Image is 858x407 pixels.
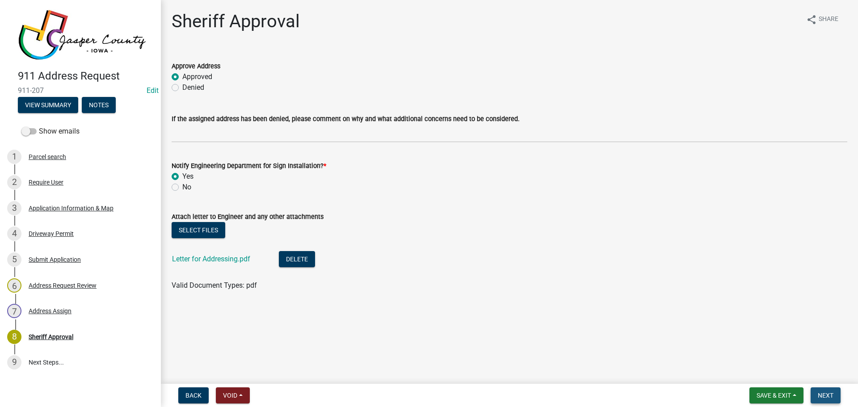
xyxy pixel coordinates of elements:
[82,97,116,113] button: Notes
[18,97,78,113] button: View Summary
[172,214,324,220] label: Attach letter to Engineer and any other attachments
[29,205,114,211] div: Application Information & Map
[172,281,257,290] span: Valid Document Types: pdf
[172,255,250,263] a: Letter for Addressing.pdf
[18,70,154,83] h4: 911 Address Request
[279,256,315,264] wm-modal-confirm: Delete Document
[216,387,250,403] button: Void
[29,282,97,289] div: Address Request Review
[172,63,220,70] label: Approve Address
[799,11,845,28] button: shareShare
[818,392,833,399] span: Next
[29,179,63,185] div: Require User
[7,252,21,267] div: 5
[172,222,225,238] button: Select files
[147,86,159,95] a: Edit
[7,278,21,293] div: 6
[29,308,71,314] div: Address Assign
[7,201,21,215] div: 3
[819,14,838,25] span: Share
[82,102,116,109] wm-modal-confirm: Notes
[806,14,817,25] i: share
[182,82,204,93] label: Denied
[811,387,841,403] button: Next
[7,175,21,189] div: 2
[178,387,209,403] button: Back
[7,304,21,318] div: 7
[29,256,81,263] div: Submit Application
[147,86,159,95] wm-modal-confirm: Edit Application Number
[223,392,237,399] span: Void
[18,9,147,60] img: Jasper County, Iowa
[749,387,803,403] button: Save & Exit
[7,355,21,369] div: 9
[757,392,791,399] span: Save & Exit
[172,163,326,169] label: Notify Engineering Department for Sign Installation?
[185,392,202,399] span: Back
[279,251,315,267] button: Delete
[21,126,80,137] label: Show emails
[182,71,212,82] label: Approved
[18,86,143,95] span: 911-207
[29,231,74,237] div: Driveway Permit
[7,330,21,344] div: 8
[7,150,21,164] div: 1
[182,182,191,193] label: No
[182,171,193,182] label: Yes
[172,116,520,122] label: If the assigned address has been denied, please comment on why and what additional concerns need ...
[18,102,78,109] wm-modal-confirm: Summary
[172,11,300,32] h1: Sheriff Approval
[29,334,73,340] div: Sheriff Approval
[7,227,21,241] div: 4
[29,154,66,160] div: Parcel search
